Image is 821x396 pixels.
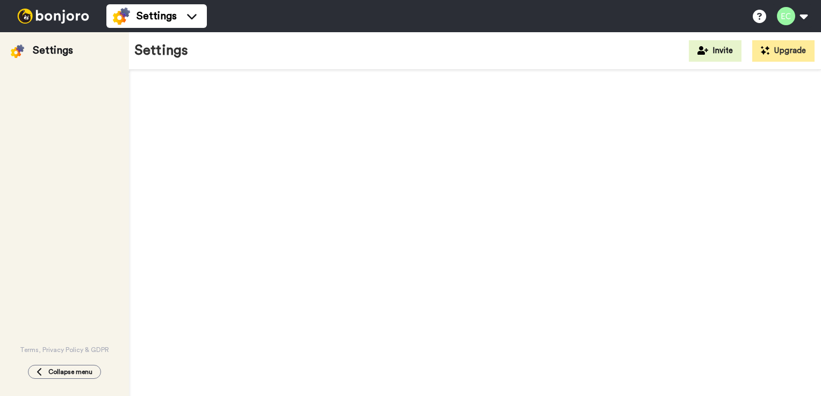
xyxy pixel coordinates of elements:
[752,40,815,62] button: Upgrade
[689,40,741,62] button: Invite
[48,368,92,376] span: Collapse menu
[134,43,188,58] h1: Settings
[13,9,93,24] img: bj-logo-header-white.svg
[11,45,24,58] img: settings-colored.svg
[113,8,130,25] img: settings-colored.svg
[28,365,101,379] button: Collapse menu
[136,9,177,24] span: Settings
[33,43,73,58] div: Settings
